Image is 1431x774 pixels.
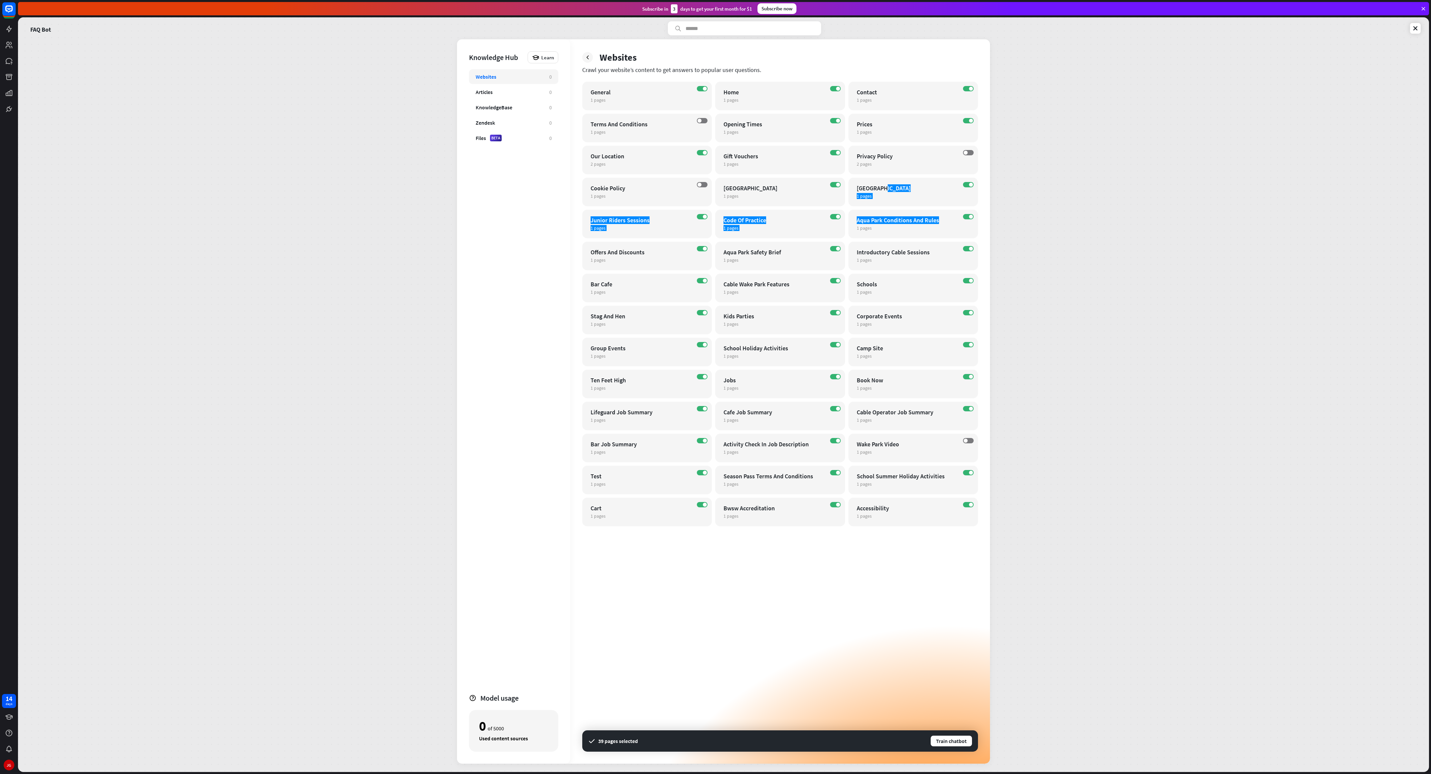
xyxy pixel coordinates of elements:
span: 1 pages [723,449,738,455]
span: 1 pages [723,481,738,487]
span: 1 pages [857,385,872,391]
div: Terms And Conditions [591,120,692,128]
span: 1 pages [591,97,606,103]
span: 1 pages [723,385,738,391]
div: Corporate Events [857,312,958,320]
div: Our Location [591,152,692,160]
div: 0 [549,104,552,111]
span: 1 pages [591,129,606,135]
div: 0 [549,135,552,141]
span: 1 pages [591,353,606,359]
div: School Summer Holiday Activities [857,472,958,480]
div: Jobs [723,376,825,384]
div: Subscribe now [757,3,796,14]
div: Cable Operator Job Summary [857,408,958,416]
div: Subscribe in days to get your first month for $1 [642,4,752,13]
span: 1 pages [591,257,606,263]
div: Aqua Park Safety Brief [723,248,825,256]
span: 1 pages [723,97,738,103]
span: 2 pages [857,161,872,167]
div: [GEOGRAPHIC_DATA] [723,184,825,192]
div: 0 [479,720,486,732]
div: Schools [857,280,958,288]
div: Home [723,88,825,96]
span: 1 pages [857,481,872,487]
div: of 5000 [479,720,548,732]
span: 1 pages [857,449,872,455]
div: Model usage [480,693,558,703]
span: 1 pages [723,353,738,359]
div: Gift Vouchers [723,152,825,160]
a: FAQ Bot [30,21,51,35]
span: 1 pages [857,417,872,423]
a: 14 days [2,694,16,708]
span: 1 pages [857,257,872,263]
span: 1 pages [723,321,738,327]
div: Test [591,472,692,480]
span: 1 pages [857,321,872,327]
span: 1 pages [723,417,738,423]
div: JG [4,760,14,770]
span: 1 pages [723,225,738,231]
span: 2 pages [591,161,606,167]
div: Crawl your website’s content to get answers to popular user questions. [582,66,978,74]
button: Open LiveChat chat widget [5,3,25,23]
div: Cookie Policy [591,184,692,192]
div: Ten Feet High [591,376,692,384]
div: BETA [490,135,502,141]
span: 1 pages [591,417,606,423]
div: Files [476,135,486,141]
div: Kids Parties [723,312,825,320]
span: 1 pages [591,385,606,391]
div: General [591,88,692,96]
div: Aqua Park Conditions And Rules [857,216,958,224]
div: Bar Cafe [591,280,692,288]
span: 1 pages [723,513,738,519]
span: 1 pages [857,193,872,199]
div: Cart [591,504,692,512]
div: Lifeguard Job Summary [591,408,692,416]
span: 1 pages [591,289,606,295]
div: KnowledgeBase [476,104,512,111]
span: 1 pages [857,225,872,231]
div: Used content sources [479,735,548,742]
div: Wake Park Video [857,440,958,448]
div: 0 [549,89,552,95]
div: [GEOGRAPHIC_DATA] [857,184,958,192]
span: 1 pages [723,161,738,167]
div: Activity Check In Job Description [723,440,825,448]
div: Bwsw Accreditation [723,504,825,512]
div: Websites [476,73,496,80]
div: Articles [476,89,493,95]
div: Code Of Practice [723,216,825,224]
div: 39 pages selected [598,738,638,744]
span: 1 pages [723,129,738,135]
span: 1 pages [857,97,872,103]
div: Group Events [591,344,692,352]
div: Bar Job Summary [591,440,692,448]
div: days [6,702,12,706]
div: Prices [857,120,958,128]
div: Accessibility [857,504,958,512]
div: 14 [6,696,12,702]
span: 1 pages [857,353,872,359]
span: 1 pages [723,257,738,263]
div: Privacy Policy [857,152,958,160]
div: Junior Riders Sessions [591,216,692,224]
div: Zendesk [476,119,495,126]
span: 1 pages [857,289,872,295]
button: Train chatbot [930,735,973,747]
span: 1 pages [591,225,606,231]
span: Learn [541,54,554,61]
div: Cable Wake Park Features [723,280,825,288]
span: 1 pages [591,193,606,199]
div: Opening Times [723,120,825,128]
span: 1 pages [723,289,738,295]
div: Book Now [857,376,958,384]
span: 1 pages [591,481,606,487]
div: Websites [600,51,637,63]
div: 0 [549,120,552,126]
div: 0 [549,74,552,80]
div: Stag And Hen [591,312,692,320]
span: 1 pages [591,449,606,455]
